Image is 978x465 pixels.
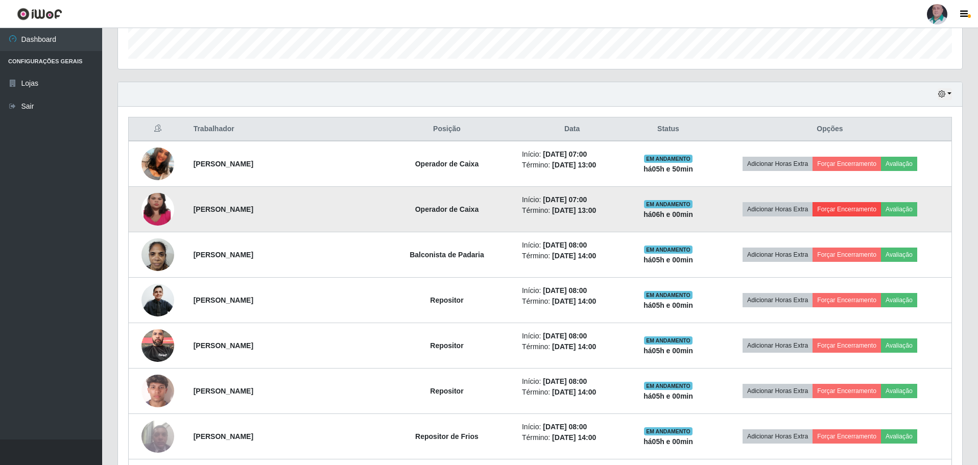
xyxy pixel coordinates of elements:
img: 1704989686512.jpeg [141,135,174,193]
strong: [PERSON_NAME] [194,296,253,304]
li: Início: [522,376,622,387]
li: Início: [522,422,622,432]
strong: há 05 h e 00 min [643,392,693,400]
strong: [PERSON_NAME] [194,205,253,213]
strong: há 06 h e 00 min [643,210,693,218]
th: Status [628,117,708,141]
strong: [PERSON_NAME] [194,387,253,395]
strong: [PERSON_NAME] [194,341,253,350]
strong: Operador de Caixa [415,205,479,213]
th: Data [516,117,628,141]
strong: Balconista de Padaria [410,251,484,259]
button: Adicionar Horas Extra [743,293,813,307]
strong: [PERSON_NAME] [194,160,253,168]
span: EM ANDAMENTO [644,246,693,254]
li: Término: [522,160,622,170]
strong: [PERSON_NAME] [194,251,253,259]
img: 1751632959592.jpeg [141,324,174,367]
button: Avaliação [881,429,917,444]
span: EM ANDAMENTO [644,336,693,345]
li: Término: [522,251,622,261]
img: 1743196220327.jpeg [141,233,174,276]
button: Adicionar Horas Extra [743,202,813,216]
img: CoreUI Logo [17,8,62,20]
button: Avaliação [881,202,917,216]
strong: há 05 h e 00 min [643,301,693,309]
li: Término: [522,205,622,216]
strong: Repositor [430,296,463,304]
strong: Operador de Caixa [415,160,479,168]
li: Término: [522,432,622,443]
img: 1758025525824.jpeg [141,362,174,420]
li: Término: [522,296,622,307]
li: Início: [522,240,622,251]
button: Adicionar Horas Extra [743,248,813,262]
time: [DATE] 14:00 [552,342,596,351]
img: 1723162087186.jpeg [141,414,174,458]
img: 1625782717345.jpeg [141,283,174,318]
img: 1740101299384.jpeg [141,173,174,246]
button: Forçar Encerramento [813,248,881,262]
strong: há 05 h e 00 min [643,347,693,355]
th: Trabalhador [187,117,378,141]
time: [DATE] 08:00 [543,332,587,340]
button: Forçar Encerramento [813,338,881,353]
li: Término: [522,387,622,398]
button: Forçar Encerramento [813,293,881,307]
time: [DATE] 08:00 [543,241,587,249]
li: Início: [522,194,622,205]
button: Adicionar Horas Extra [743,157,813,171]
button: Avaliação [881,248,917,262]
button: Avaliação [881,293,917,307]
strong: Repositor [430,387,463,395]
time: [DATE] 08:00 [543,423,587,431]
time: [DATE] 14:00 [552,433,596,442]
strong: Repositor de Frios [415,432,479,440]
button: Avaliação [881,157,917,171]
span: EM ANDAMENTO [644,291,693,299]
th: Posição [378,117,516,141]
strong: há 05 h e 00 min [643,256,693,264]
time: [DATE] 14:00 [552,388,596,396]
span: EM ANDAMENTO [644,155,693,163]
time: [DATE] 08:00 [543,377,587,385]
li: Início: [522,331,622,341]
span: EM ANDAMENTO [644,427,693,435]
time: [DATE] 14:00 [552,252,596,260]
button: Adicionar Horas Extra [743,384,813,398]
button: Avaliação [881,384,917,398]
li: Início: [522,149,622,160]
button: Adicionar Horas Extra [743,429,813,444]
button: Forçar Encerramento [813,384,881,398]
button: Adicionar Horas Extra [743,338,813,353]
time: [DATE] 13:00 [552,161,596,169]
li: Término: [522,341,622,352]
button: Avaliação [881,338,917,353]
strong: Repositor [430,341,463,350]
strong: há 05 h e 50 min [643,165,693,173]
strong: [PERSON_NAME] [194,432,253,440]
time: [DATE] 07:00 [543,195,587,204]
button: Forçar Encerramento [813,157,881,171]
li: Início: [522,285,622,296]
time: [DATE] 07:00 [543,150,587,158]
strong: há 05 h e 00 min [643,437,693,446]
span: EM ANDAMENTO [644,382,693,390]
th: Opções [708,117,952,141]
button: Forçar Encerramento [813,202,881,216]
time: [DATE] 08:00 [543,286,587,295]
span: EM ANDAMENTO [644,200,693,208]
time: [DATE] 13:00 [552,206,596,214]
button: Forçar Encerramento [813,429,881,444]
time: [DATE] 14:00 [552,297,596,305]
